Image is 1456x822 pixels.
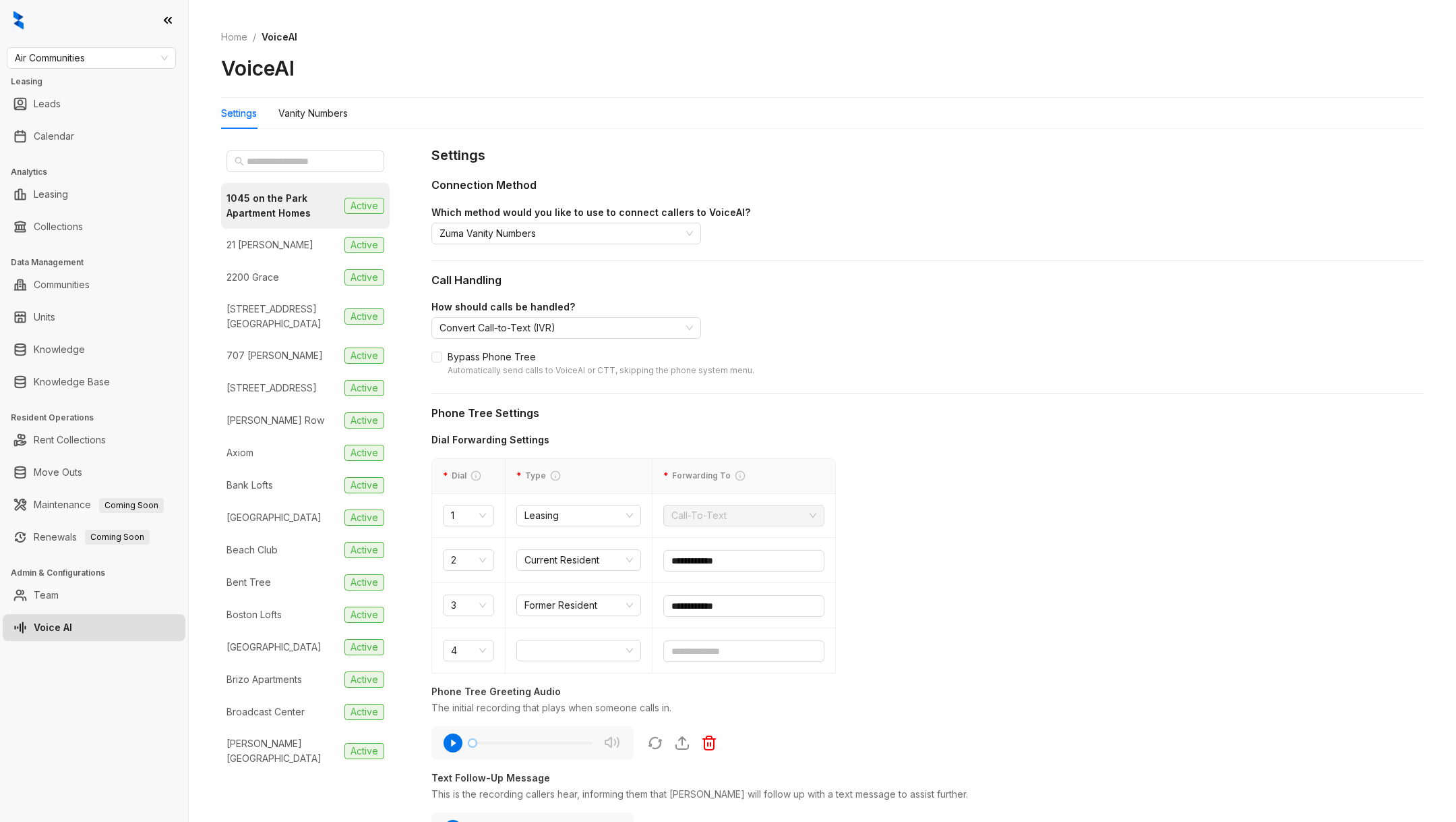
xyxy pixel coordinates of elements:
span: Active [344,607,384,623]
li: Collections [3,213,185,240]
li: Rent Collections [3,427,185,454]
div: Call Handling [431,272,1424,289]
span: Active [344,308,384,325]
div: [GEOGRAPHIC_DATA] [226,510,322,525]
div: Dial Forwarding Settings [431,433,836,447]
span: Active [344,477,384,493]
a: Knowledge [34,336,85,363]
h3: Leasing [11,76,188,88]
h2: VoiceAI [221,55,295,81]
div: [GEOGRAPHIC_DATA] [226,640,322,655]
span: Active [344,743,384,759]
span: Active [344,574,384,591]
span: Active [344,412,384,429]
div: 1045 on the Park Apartment Homes [226,191,339,221]
a: Calendar [34,123,74,150]
span: search [235,157,244,166]
h3: Admin & Configurations [11,567,188,579]
li: Knowledge Base [3,368,185,395]
div: [PERSON_NAME] Row [226,413,324,428]
span: Former Resident [524,595,633,615]
span: Active [344,672,384,688]
span: Active [344,510,384,526]
h3: Resident Operations [11,412,188,424]
a: Team [34,582,59,609]
div: [STREET_ADDRESS][GEOGRAPHIC_DATA] [226,302,339,331]
div: Which method would you like to use to connect callers to VoiceAI? [431,205,1424,220]
li: Communities [3,271,185,298]
li: Knowledge [3,336,185,363]
span: Call-To-Text [671,505,816,526]
span: Active [344,237,384,253]
span: Active [344,639,384,655]
div: Type [516,470,641,483]
div: Brizo Apartments [226,672,302,687]
span: Coming Soon [85,530,150,545]
a: Knowledge Base [34,368,110,395]
span: Coming Soon [99,498,164,513]
li: Leasing [3,181,185,208]
h3: Analytics [11,166,188,178]
div: Settings [431,145,1424,166]
div: Bent Tree [226,575,271,590]
div: How should calls be handled? [431,300,1424,314]
a: Leasing [34,181,68,208]
div: Broadcast Center [226,705,305,719]
span: Active [344,198,384,214]
div: Automatically send calls to VoiceAI or CTT, skipping the phone system menu. [448,364,754,377]
span: Active [344,542,384,558]
span: 2 [451,550,486,570]
div: [STREET_ADDRESS] [226,381,317,395]
span: 4 [451,640,486,661]
span: Air Communities [15,48,168,68]
span: 1 [451,505,486,526]
div: Phone Tree Greeting Audio [431,684,1424,699]
span: Active [344,704,384,720]
a: Collections [34,213,83,240]
div: This is the recording callers hear, informing them that [PERSON_NAME] will follow up with a text ... [431,787,1424,802]
span: VoiceAI [262,31,297,43]
li: Voice AI [3,614,185,641]
a: Units [34,304,55,331]
span: Active [344,269,384,285]
h3: Data Management [11,256,188,269]
span: Current Resident [524,550,633,570]
a: Move Outs [34,459,82,486]
li: Maintenance [3,491,185,518]
div: Dial [443,470,494,483]
li: / [253,30,256,45]
div: 21 [PERSON_NAME] [226,238,313,252]
div: 2200 Grace [226,270,279,285]
div: Vanity Numbers [278,106,348,121]
li: Renewals [3,524,185,551]
span: 3 [451,595,486,615]
img: logo [13,11,24,30]
div: Phone Tree Settings [431,405,1424,422]
a: RenewalsComing Soon [34,524,150,551]
div: Axiom [226,445,253,460]
div: Boston Lofts [226,607,282,622]
div: Bank Lofts [226,478,273,493]
div: Settings [221,106,257,121]
li: Move Outs [3,459,185,486]
a: Rent Collections [34,427,106,454]
div: Connection Method [431,177,1424,194]
span: Zuma Vanity Numbers [439,223,693,244]
li: Calendar [3,123,185,150]
div: [PERSON_NAME][GEOGRAPHIC_DATA] [226,736,339,766]
div: The initial recording that plays when someone calls in. [431,701,1424,715]
li: Team [3,582,185,609]
div: Beach Club [226,543,278,557]
span: Convert Call-to-Text (IVR) [439,318,693,338]
li: Units [3,304,185,331]
span: Leasing [524,505,633,526]
div: Forwarding To [663,470,824,483]
span: Active [344,445,384,461]
span: Active [344,348,384,364]
div: Text Follow-Up Message [431,771,1424,786]
li: Leads [3,90,185,117]
span: Bypass Phone Tree [442,350,760,377]
a: Voice AI [34,614,72,641]
a: Leads [34,90,61,117]
a: Home [218,30,250,45]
